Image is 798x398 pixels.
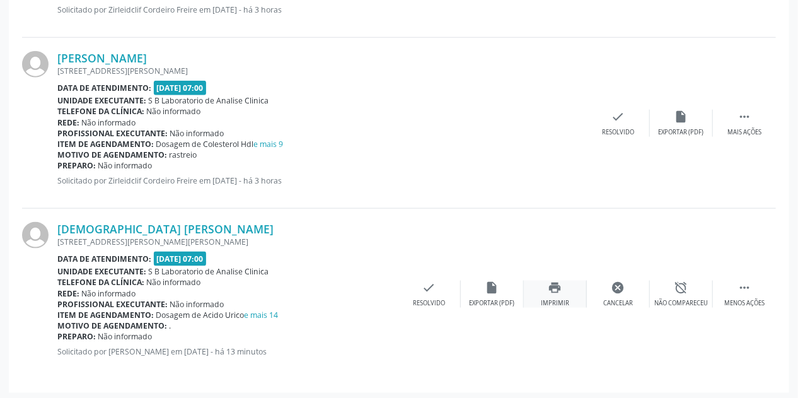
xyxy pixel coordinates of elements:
[149,266,269,277] span: S B Laboratorio de Analise Clinica
[674,281,688,295] i: alarm_off
[57,106,144,117] b: Telefone da clínica:
[22,222,49,249] img: img
[57,128,168,139] b: Profissional executante:
[57,175,587,186] p: Solicitado por Zirleidclif Cordeiro Freire em [DATE] - há 3 horas
[156,139,284,149] span: Dosagem de Colesterol Hdl
[548,281,562,295] i: print
[57,4,587,15] p: Solicitado por Zirleidclif Cordeiro Freire em [DATE] - há 3 horas
[485,281,499,295] i: insert_drive_file
[82,288,136,299] span: Não informado
[470,299,515,308] div: Exportar (PDF)
[154,81,207,95] span: [DATE] 07:00
[254,139,284,149] a: e mais 9
[724,299,765,308] div: Menos ações
[57,277,144,288] b: Telefone da clínica:
[737,281,751,295] i: 
[170,299,224,310] span: Não informado
[57,266,146,277] b: Unidade executante:
[170,128,224,139] span: Não informado
[245,310,279,320] a: e mais 14
[727,128,761,137] div: Mais ações
[82,117,136,128] span: Não informado
[57,310,154,320] b: Item de agendamento:
[57,254,151,264] b: Data de atendimento:
[57,320,167,331] b: Motivo de agendamento:
[156,310,279,320] span: Dosagem de Acido Urico
[154,252,207,266] span: [DATE] 07:00
[57,237,398,247] div: [STREET_ADDRESS][PERSON_NAME][PERSON_NAME]
[147,106,201,117] span: Não informado
[541,299,569,308] div: Imprimir
[57,139,154,149] b: Item de agendamento:
[659,128,704,137] div: Exportar (PDF)
[147,277,201,288] span: Não informado
[611,110,625,124] i: check
[57,346,398,357] p: Solicitado por [PERSON_NAME] em [DATE] - há 13 minutos
[57,331,96,342] b: Preparo:
[57,95,146,106] b: Unidade executante:
[170,320,171,331] span: .
[674,110,688,124] i: insert_drive_file
[57,222,274,236] a: [DEMOGRAPHIC_DATA] [PERSON_NAME]
[57,117,79,128] b: Rede:
[57,149,167,160] b: Motivo de agendamento:
[654,299,708,308] div: Não compareceu
[422,281,436,295] i: check
[98,331,153,342] span: Não informado
[737,110,751,124] i: 
[602,128,634,137] div: Resolvido
[57,83,151,93] b: Data de atendimento:
[98,160,153,171] span: Não informado
[413,299,445,308] div: Resolvido
[22,51,49,78] img: img
[57,51,147,65] a: [PERSON_NAME]
[57,299,168,310] b: Profissional executante:
[57,288,79,299] b: Rede:
[57,66,587,76] div: [STREET_ADDRESS][PERSON_NAME]
[603,299,633,308] div: Cancelar
[611,281,625,295] i: cancel
[149,95,269,106] span: S B Laboratorio de Analise Clinica
[57,160,96,171] b: Preparo:
[170,149,197,160] span: rastreio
